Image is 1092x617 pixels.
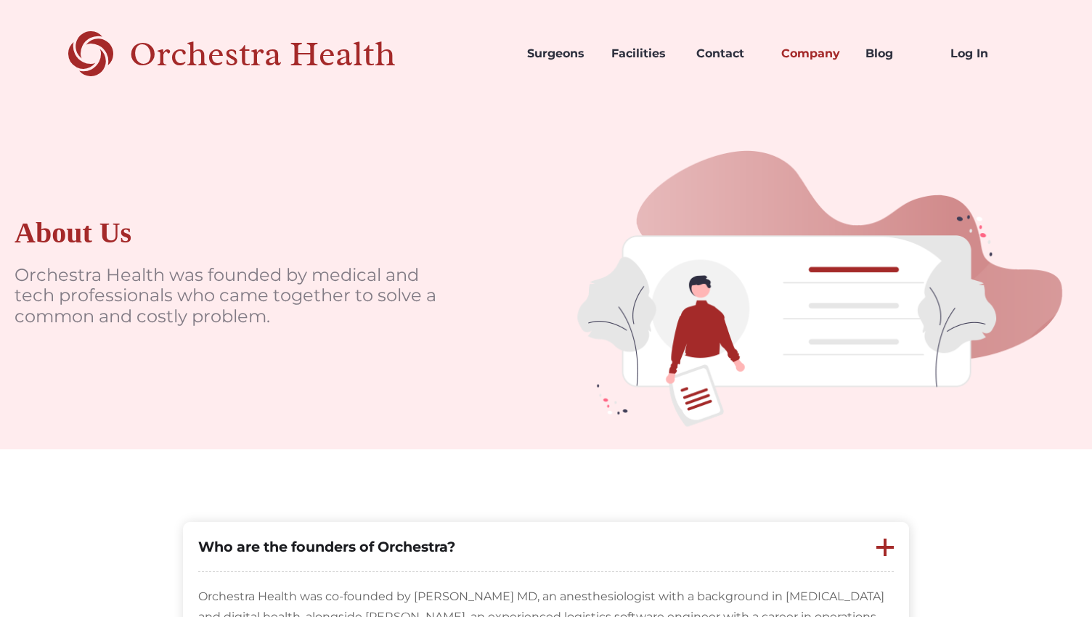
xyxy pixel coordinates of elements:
[15,216,131,250] div: About Us
[68,29,447,78] a: Orchestra Health
[516,29,600,78] a: Surgeons
[939,29,1024,78] a: Log In
[770,29,855,78] a: Company
[129,39,447,69] div: Orchestra Health
[15,265,450,327] p: Orchestra Health was founded by medical and tech professionals who came together to solve a commo...
[854,29,939,78] a: Blog
[546,107,1092,449] img: doctors
[685,29,770,78] a: Contact
[198,538,455,555] strong: Who are the founders of Orchestra?
[600,29,685,78] a: Facilities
